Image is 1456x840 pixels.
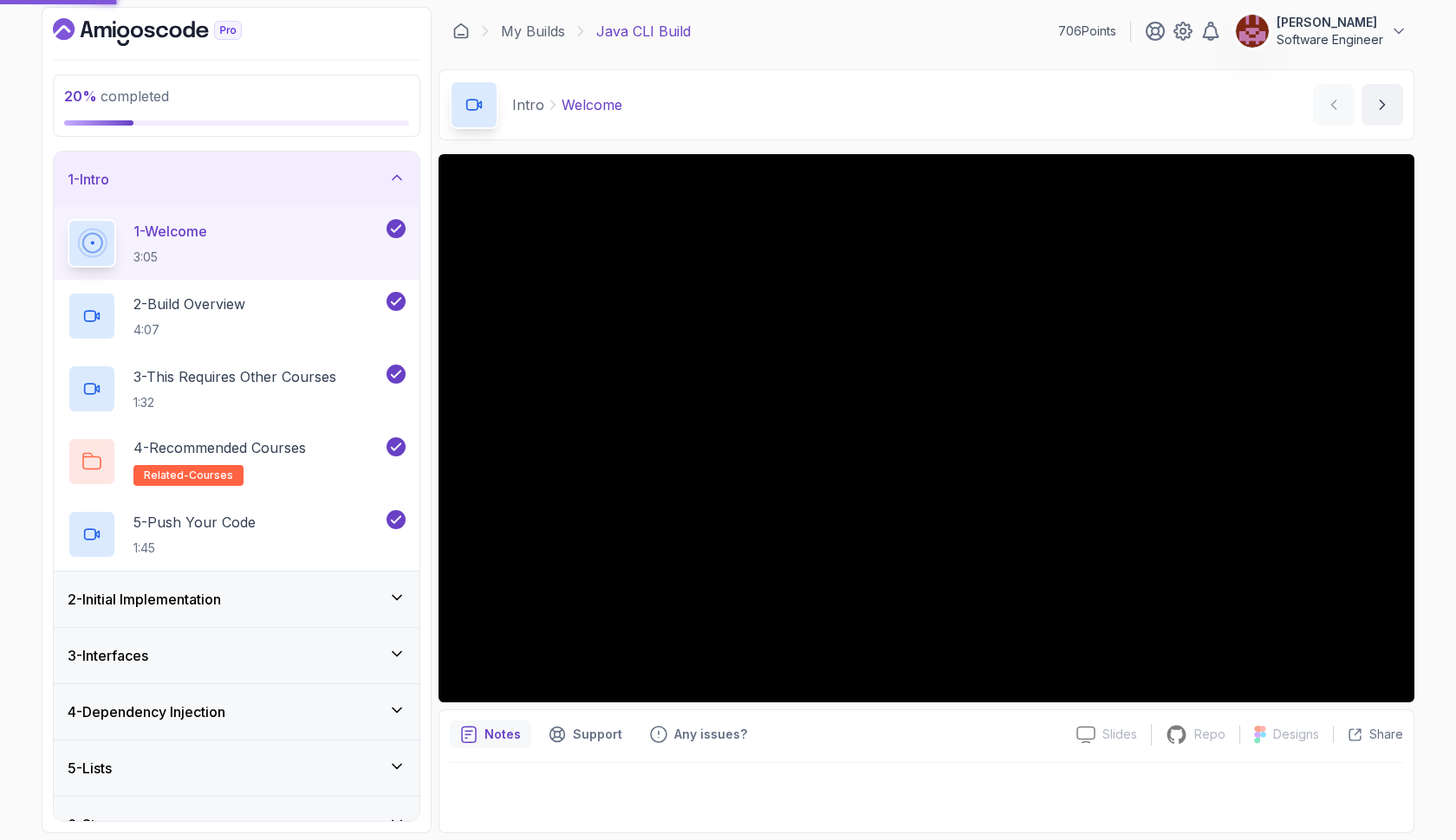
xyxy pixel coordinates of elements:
[133,366,336,387] p: 3 - This Requires Other Courses
[54,572,419,627] button: 2-Initial Implementation
[573,726,622,743] p: Support
[501,21,565,42] a: My Builds
[64,87,169,105] span: completed
[133,394,336,411] p: 1:32
[1235,14,1407,48] button: user profile image[PERSON_NAME]Software Engineer
[1058,23,1116,40] p: 706 Points
[133,437,306,458] p: 4 - Recommended Courses
[512,94,544,115] p: Intro
[596,21,691,42] p: Java CLI Build
[54,628,419,683] button: 3-Interfaces
[674,726,747,743] p: Any issues?
[68,758,112,779] h3: 5 - Lists
[439,154,1414,702] iframe: 1 - Hi
[1236,15,1269,48] img: user profile image
[68,645,148,666] h3: 3 - Interfaces
[1273,726,1319,743] p: Designs
[1194,726,1225,743] p: Repo
[54,740,419,796] button: 5-Lists
[1369,726,1403,743] p: Share
[64,87,97,105] span: 20 %
[1362,84,1403,126] button: next content
[68,589,221,610] h3: 2 - Initial Implementation
[133,221,207,242] p: 1 - Welcome
[538,720,633,748] button: Support button
[484,726,521,743] p: Notes
[68,292,406,340] button: 2-Build Overview4:07
[1313,84,1355,126] button: previous content
[68,510,406,559] button: 5-Push Your Code1:45
[53,18,282,46] a: Dashboard
[450,720,531,748] button: notes button
[1277,31,1383,48] p: Software Engineer
[68,219,406,268] button: 1-Welcome3:05
[562,94,622,115] p: Welcome
[68,814,136,835] h3: 6 - Streams
[1333,726,1403,743] button: Share
[133,540,256,557] p: 1:45
[1277,14,1383,31] p: [PERSON_NAME]
[54,684,419,740] button: 4-Dependency Injection
[68,365,406,413] button: 3-This Requires Other Courses1:32
[133,249,207,266] p: 3:05
[133,512,256,533] p: 5 - Push Your Code
[68,169,109,190] h3: 1 - Intro
[54,152,419,207] button: 1-Intro
[68,437,406,486] button: 4-Recommended Coursesrelated-courses
[133,321,245,339] p: 4:07
[133,294,245,314] p: 2 - Build Overview
[640,720,757,748] button: Feedback button
[68,701,225,722] h3: 4 - Dependency Injection
[452,23,470,40] a: Dashboard
[1102,726,1137,743] p: Slides
[144,468,233,482] span: related-courses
